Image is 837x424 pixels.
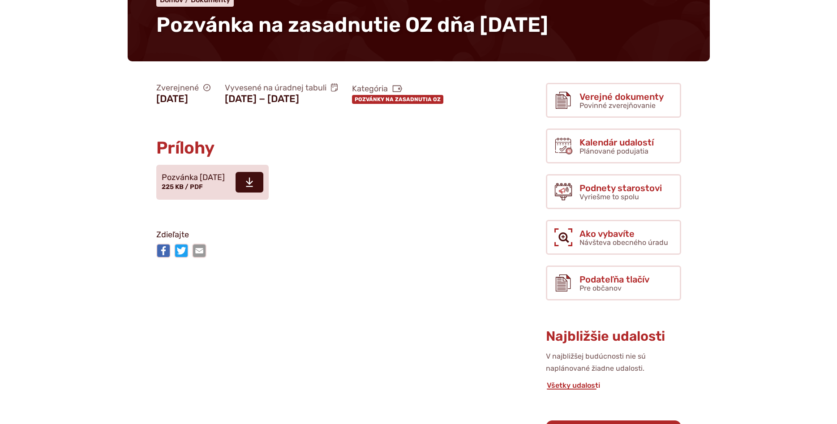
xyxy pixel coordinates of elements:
a: Podateľňa tlačív Pre občanov [546,266,681,300]
a: Kalendár udalostí Plánované podujatia [546,128,681,163]
h2: Prílohy [156,139,474,158]
p: V najbližšej budúcnosti nie sú naplánované žiadne udalosti. [546,351,681,374]
a: Podnety starostovi Vyriešme to spolu [546,174,681,209]
a: Všetky udalosti [546,381,601,390]
p: Zdieľajte [156,228,474,242]
span: Pozvánka na zasadnutie OZ dňa [DATE] [156,13,548,37]
span: Pre občanov [579,284,622,292]
span: Zverejnené [156,83,210,93]
span: Kalendár udalostí [579,137,654,147]
span: Podateľňa tlačív [579,274,649,284]
a: Verejné dokumenty Povinné zverejňovanie [546,83,681,118]
span: Povinné zverejňovanie [579,101,656,110]
span: 225 KB / PDF [162,183,203,191]
span: Návšteva obecného úradu [579,238,668,247]
h3: Najbližšie udalosti [546,329,681,344]
span: Podnety starostovi [579,183,662,193]
span: Kategória [352,84,447,94]
span: Verejné dokumenty [579,92,664,102]
a: Pozvánka [DATE] 225 KB / PDF [156,165,269,200]
img: Zdieľať na Facebooku [156,244,171,258]
figcaption: [DATE] [156,93,210,105]
figcaption: [DATE] − [DATE] [225,93,338,105]
span: Vyvesené na úradnej tabuli [225,83,338,93]
a: Ako vybavíte Návšteva obecného úradu [546,220,681,255]
a: Pozvánky na zasadnutia OZ [352,95,443,104]
span: Ako vybavíte [579,229,668,239]
img: Zdieľať e-mailom [192,244,206,258]
span: Plánované podujatia [579,147,648,155]
img: Zdieľať na Twitteri [174,244,189,258]
span: Pozvánka [DATE] [162,173,225,182]
span: Vyriešme to spolu [579,193,639,201]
